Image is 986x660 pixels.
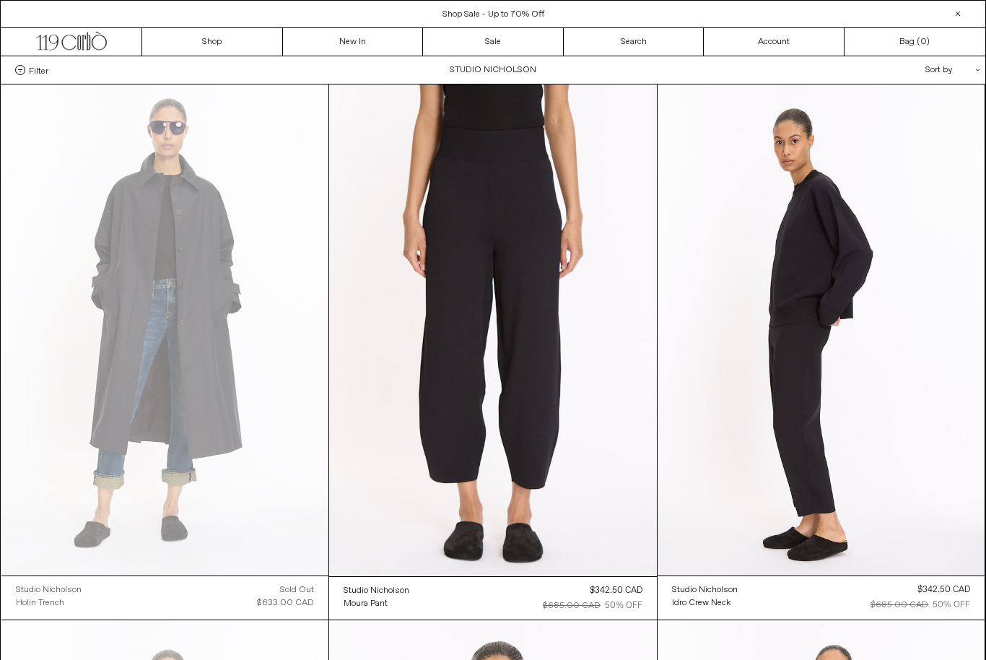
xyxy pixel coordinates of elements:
[672,583,738,596] a: Studio Nicholson
[257,596,314,609] div: $633.00 CAD
[280,583,314,596] div: Sold out
[658,84,985,576] img: Studio Nicholson Idro Crew Neck
[16,584,82,596] div: Studio Nicholson
[142,28,283,56] a: Shop
[543,599,601,612] div: $685.00 CAD
[1,84,329,576] img: Studio Nicholson Holin Trench
[933,599,970,612] div: 50% OFF
[283,28,424,56] a: New In
[871,599,928,612] div: $685.00 CAD
[672,597,730,609] div: Idro Crew Neck
[920,35,930,48] span: )
[344,598,388,610] div: Moura Pant
[605,599,642,612] div: 50% OFF
[344,597,409,610] a: Moura Pant
[564,28,704,56] a: Search
[917,583,970,596] div: $342.50 CAD
[920,36,926,48] span: 0
[423,28,564,56] a: Sale
[672,596,738,609] a: Idro Crew Neck
[442,9,544,20] a: Shop Sale - Up to 70% Off
[672,584,738,596] div: Studio Nicholson
[16,596,82,609] a: Holin Trench
[329,84,657,576] img: Studio Nicholson Moura Pant
[590,584,642,597] div: $342.50 CAD
[16,583,82,596] a: Studio Nicholson
[344,584,409,597] a: Studio Nicholson
[29,65,48,75] span: Filter
[845,28,985,56] a: Bag ()
[344,585,409,597] div: Studio Nicholson
[704,28,845,56] a: Account
[841,56,971,84] div: Sort by
[16,597,64,609] div: Holin Trench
